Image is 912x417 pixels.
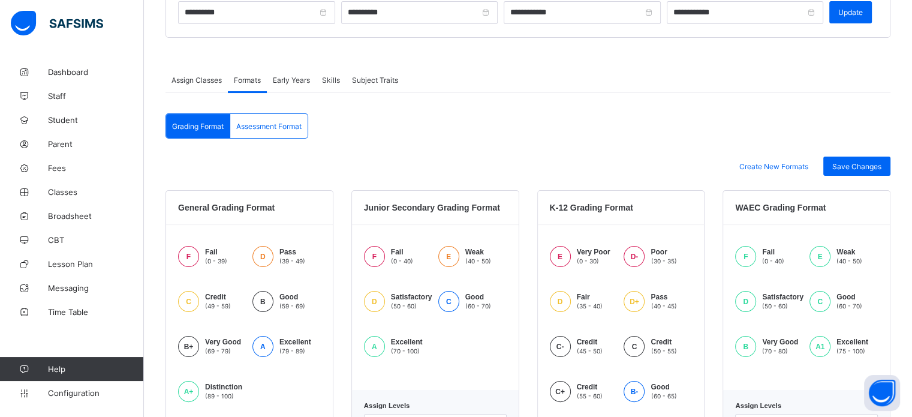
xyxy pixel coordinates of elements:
span: Junior Secondary Grading Format [364,203,500,212]
span: Satisfactory [762,293,803,301]
span: Fair [577,293,603,301]
span: Pass [279,248,305,256]
span: B+ [184,343,194,351]
span: B [743,343,748,351]
span: Credit [577,383,603,391]
span: (0 - 30) [577,257,599,265]
span: (50 - 55) [651,347,676,355]
span: Fail [762,248,784,256]
span: Create New Formats [739,162,808,171]
span: A+ [184,388,194,396]
span: C [446,298,452,306]
span: B [260,298,266,306]
span: Good [465,293,491,301]
span: (0 - 40) [391,257,413,265]
span: Very Good [205,338,241,346]
span: B- [631,388,639,396]
span: Staff [48,91,144,101]
span: Excellent [279,338,311,346]
span: Update [838,8,863,17]
span: E [558,253,562,261]
span: Help [48,364,143,374]
span: A1 [815,343,824,351]
span: Lesson Plan [48,259,144,269]
span: Student [48,115,144,125]
span: A [260,343,266,351]
span: (75 - 100) [836,347,865,355]
span: (60 - 65) [651,392,676,400]
span: Distinction [205,383,242,391]
span: Messaging [48,283,144,293]
span: C- [556,343,564,351]
span: D [372,298,377,306]
span: Fees [48,163,144,173]
span: Very Good [762,338,798,346]
span: Classes [48,187,144,197]
span: Early Years [273,76,310,85]
span: C [632,343,637,351]
span: (59 - 69) [279,302,305,310]
span: (49 - 59) [205,302,231,310]
span: (45 - 50) [577,347,603,355]
span: Poor [651,248,676,256]
span: F [744,253,748,261]
span: (69 - 79) [205,347,231,355]
span: Subject Traits [352,76,398,85]
span: Excellent [391,338,423,346]
span: Pass [651,293,676,301]
span: Good [651,383,676,391]
span: Dashboard [48,67,144,77]
span: D [260,253,266,261]
span: Satisfactory [391,293,432,301]
span: Fail [205,248,227,256]
span: C [186,298,191,306]
span: (89 - 100) [205,392,234,400]
span: (40 - 50) [465,257,491,265]
span: Assign Classes [171,76,222,85]
span: D [558,298,563,306]
span: E [818,253,823,261]
span: Credit [577,338,603,346]
span: Formats [234,76,261,85]
span: Assessment Format [236,122,302,131]
span: Weak [465,248,491,256]
span: (55 - 60) [577,392,603,400]
span: D+ [630,298,639,306]
span: C [817,298,823,306]
span: (50 - 60) [391,302,417,310]
span: E [446,253,451,261]
span: Weak [836,248,862,256]
span: WAEC Grading Format [735,203,826,212]
span: Skills [322,76,340,85]
span: F [372,253,377,261]
span: (70 - 100) [391,347,420,355]
span: (35 - 40) [577,302,603,310]
span: (60 - 70) [836,302,862,310]
span: Very Poor [577,248,610,256]
span: (50 - 60) [762,302,788,310]
span: CBT [48,235,144,245]
span: Credit [205,293,231,301]
span: Fail [391,248,413,256]
span: D- [631,253,639,261]
span: (39 - 49) [279,257,305,265]
img: safsims [11,11,103,36]
span: (79 - 89) [279,347,305,355]
span: Good [836,293,862,301]
button: Open asap [864,375,900,411]
span: (40 - 45) [651,302,676,310]
span: (40 - 50) [836,257,862,265]
span: Grading Format [172,122,224,131]
span: K-12 Grading Format [550,203,633,212]
span: Credit [651,338,676,346]
span: Assign Levels [364,402,410,409]
span: General Grading Format [178,203,275,212]
span: (30 - 35) [651,257,676,265]
span: (0 - 39) [205,257,227,265]
span: Assign Levels [735,402,781,409]
span: Broadsheet [48,211,144,221]
span: Good [279,293,305,301]
span: Excellent [836,338,868,346]
span: Configuration [48,388,143,398]
span: (0 - 40) [762,257,784,265]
